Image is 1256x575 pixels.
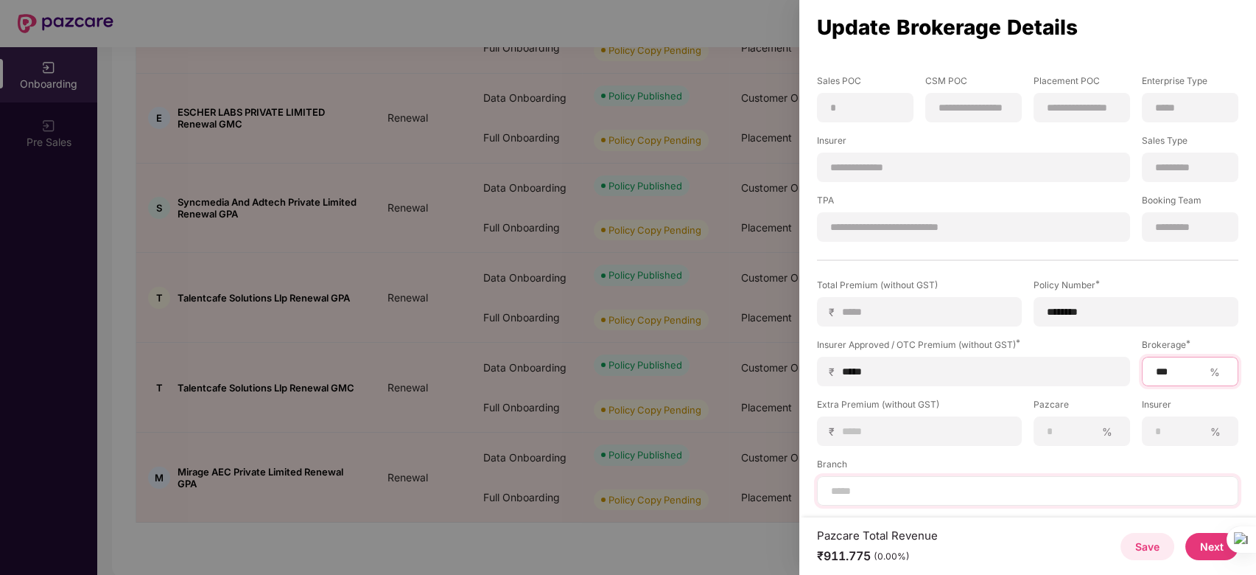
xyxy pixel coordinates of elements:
span: % [1204,365,1226,379]
div: Insurer Approved / OTC Premium (without GST) [817,338,1130,351]
label: CSM POC [925,74,1022,93]
button: Save [1120,533,1174,560]
label: Insurer [1142,398,1238,417]
label: Extra Premium (without GST) [817,398,1022,417]
label: Insurer [817,134,1130,153]
span: ₹ [829,425,841,439]
div: Pazcare Total Revenue [817,529,938,543]
span: % [1096,425,1118,439]
label: TPA [817,194,1130,212]
div: Update Brokerage Details [817,19,1238,35]
label: Sales Type [1142,134,1238,153]
label: Sales POC [817,74,913,93]
label: Branch [817,458,1238,476]
label: Placement POC [1034,74,1130,93]
label: Pazcare [1034,398,1130,417]
div: Policy Number [1034,279,1238,291]
button: Next [1185,533,1238,560]
label: Booking Team [1142,194,1238,212]
div: ₹911.775 [817,548,938,564]
label: Enterprise Type [1142,74,1238,93]
span: ₹ [829,365,841,379]
span: % [1204,425,1227,439]
span: ₹ [829,305,841,319]
label: Total Premium (without GST) [817,279,1022,297]
div: Brokerage [1142,338,1238,351]
div: (0.00%) [874,551,910,562]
